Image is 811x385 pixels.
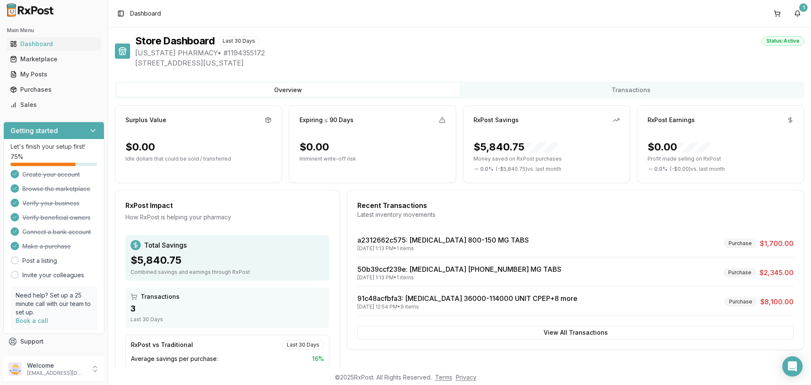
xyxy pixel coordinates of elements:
p: [EMAIL_ADDRESS][DOMAIN_NAME] [27,370,86,377]
span: Total Savings [144,240,187,250]
p: Welcome [27,361,86,370]
a: Purchases [7,82,101,97]
p: Imminent write-off risk [299,156,446,162]
span: 16 % [312,355,324,363]
h1: Store Dashboard [135,34,215,48]
span: Verify beneficial owners [22,213,90,222]
div: RxPost Earnings [648,116,695,124]
button: Dashboard [3,37,104,51]
button: Sales [3,98,104,112]
a: Invite your colleagues [22,271,84,279]
div: Status: Active [762,36,804,46]
div: Sales [10,101,98,109]
p: Money saved on RxPost purchases [474,156,620,162]
span: Create your account [22,170,80,179]
a: Sales [7,97,101,112]
div: Last 30 Days [218,36,260,46]
div: Last 30 Days [282,340,324,350]
div: Marketplace [10,55,98,63]
span: Dashboard [130,9,161,18]
span: $2,345.00 [759,268,794,278]
p: Profit made selling on RxPost [648,156,794,162]
div: Dashboard [10,40,98,48]
div: [DATE] 12:54 PM • 9 items [357,303,577,310]
span: Connect a bank account [22,228,91,236]
div: Open Intercom Messenger [782,356,803,377]
a: My Posts [7,67,101,82]
span: 0.0 % [480,166,493,172]
button: Purchases [3,83,104,96]
span: Browse the marketplace [22,185,90,193]
div: $0.00 [299,140,329,154]
a: Privacy [456,374,476,381]
div: How RxPost is helping your pharmacy [125,213,329,221]
span: Transactions [141,292,180,301]
a: Book a call [16,317,48,324]
button: Support [3,334,104,349]
button: 1 [791,7,804,20]
div: Purchases [10,85,98,94]
span: Make a purchase [22,242,71,251]
img: User avatar [8,362,22,376]
div: RxPost Savings [474,116,519,124]
div: $5,840.75 [131,254,324,267]
div: Purchase [724,268,756,277]
button: Transactions [460,83,803,97]
button: Marketplace [3,52,104,66]
div: Combined savings and earnings through RxPost [131,269,324,276]
span: ( - $0.00 ) vs. last month [670,166,725,172]
div: Purchase [724,239,757,248]
a: Marketplace [7,52,101,67]
a: Post a listing [22,257,57,265]
button: My Posts [3,68,104,81]
h2: Main Menu [7,27,101,34]
span: $8,100.00 [760,297,794,307]
span: Average savings per purchase: [131,355,218,363]
a: Terms [435,374,452,381]
div: Last 30 Days [131,316,324,323]
p: Let's finish your setup first! [11,142,97,151]
span: Feedback [20,352,49,361]
div: Latest inventory movements [357,210,794,219]
div: $0.00 [125,140,155,154]
a: 91c48acfbfa3: [MEDICAL_DATA] 36000-114000 UNIT CPEP+8 more [357,294,577,303]
div: Surplus Value [125,116,166,124]
div: 3 [131,303,324,314]
div: 1 [799,3,808,12]
span: 75 % [11,153,23,161]
span: $1,700.00 [760,238,794,248]
span: ( - $5,840.75 ) vs. last month [496,166,561,172]
span: [STREET_ADDRESS][US_STATE] [135,58,804,68]
span: Verify your business [22,199,79,208]
div: $5,840.75 [474,140,558,154]
button: Overview [117,83,460,97]
a: a2312662c575: [MEDICAL_DATA] 800-150 MG TABS [357,236,529,244]
nav: breadcrumb [130,9,161,18]
div: RxPost Impact [125,200,329,210]
button: View All Transactions [357,326,794,339]
p: Need help? Set up a 25 minute call with our team to set up. [16,291,92,317]
h3: Getting started [11,126,58,136]
div: RxPost vs Traditional [131,341,193,349]
div: $0.00 [648,140,711,154]
div: Expiring ≤ 90 Days [299,116,354,124]
span: [US_STATE] PHARMACY • # 1194355172 [135,48,804,58]
span: 0.0 % [654,166,667,172]
img: RxPost Logo [3,3,57,17]
div: Recent Transactions [357,200,794,210]
div: My Posts [10,70,98,79]
div: [DATE] 1:13 PM • 1 items [357,274,561,281]
p: Idle dollars that could be sold / transferred [125,156,272,162]
button: Feedback [3,349,104,364]
div: Purchase [724,297,757,306]
a: Dashboard [7,36,101,52]
a: 50b39ccf239e: [MEDICAL_DATA] [PHONE_NUMBER] MG TABS [357,265,561,273]
div: [DATE] 1:13 PM • 1 items [357,245,529,252]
